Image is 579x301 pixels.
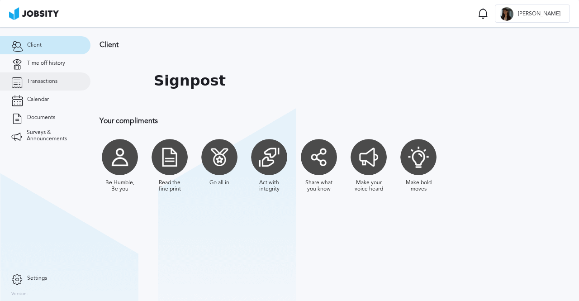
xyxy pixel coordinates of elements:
[27,275,47,282] span: Settings
[513,11,565,17] span: [PERSON_NAME]
[27,129,79,142] span: Surveys & Announcements
[253,180,285,192] div: Act with integrity
[100,117,570,125] h3: Your compliments
[500,7,513,21] div: B
[27,42,42,48] span: Client
[9,7,59,20] img: ab4bad089aa723f57921c736e9817d99.png
[27,115,55,121] span: Documents
[154,72,226,89] h1: Signpost
[100,41,570,49] h3: Client
[209,180,229,186] div: Go all in
[11,291,28,297] label: Version:
[495,5,570,23] button: B[PERSON_NAME]
[303,180,335,192] div: Share what you know
[154,180,185,192] div: Read the fine print
[27,78,57,85] span: Transactions
[353,180,384,192] div: Make your voice heard
[403,180,434,192] div: Make bold moves
[27,96,49,103] span: Calendar
[104,180,136,192] div: Be Humble, Be you
[27,60,65,67] span: Time off history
